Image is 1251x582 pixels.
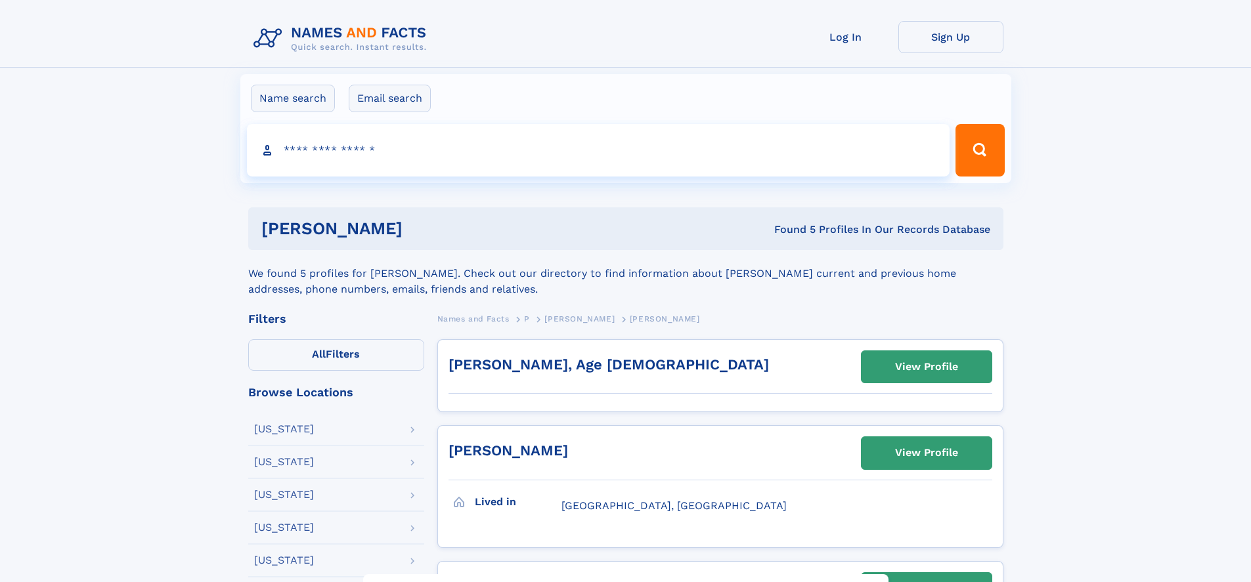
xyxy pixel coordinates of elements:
[630,314,700,323] span: [PERSON_NAME]
[544,310,615,327] a: [PERSON_NAME]
[261,220,588,237] h1: [PERSON_NAME]
[862,437,992,468] a: View Profile
[524,314,530,323] span: P
[437,310,510,327] a: Names and Facts
[524,310,530,327] a: P
[254,424,314,434] div: [US_STATE]
[254,522,314,533] div: [US_STATE]
[793,21,898,53] a: Log In
[862,351,992,383] a: View Profile
[251,85,335,112] label: Name search
[248,250,1003,297] div: We found 5 profiles for [PERSON_NAME]. Check out our directory to find information about [PERSON_...
[248,21,437,56] img: Logo Names and Facts
[544,314,615,323] span: [PERSON_NAME]
[955,124,1004,177] button: Search Button
[895,438,958,468] div: View Profile
[254,489,314,500] div: [US_STATE]
[248,386,424,398] div: Browse Locations
[561,499,787,512] span: [GEOGRAPHIC_DATA], [GEOGRAPHIC_DATA]
[449,442,568,459] a: [PERSON_NAME]
[248,339,424,371] label: Filters
[449,356,769,373] a: [PERSON_NAME], Age [DEMOGRAPHIC_DATA]
[248,313,424,325] div: Filters
[898,21,1003,53] a: Sign Up
[254,457,314,467] div: [US_STATE]
[895,352,958,382] div: View Profile
[588,222,990,237] div: Found 5 Profiles In Our Records Database
[475,491,561,513] h3: Lived in
[254,555,314,566] div: [US_STATE]
[247,124,950,177] input: search input
[349,85,431,112] label: Email search
[312,348,326,360] span: All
